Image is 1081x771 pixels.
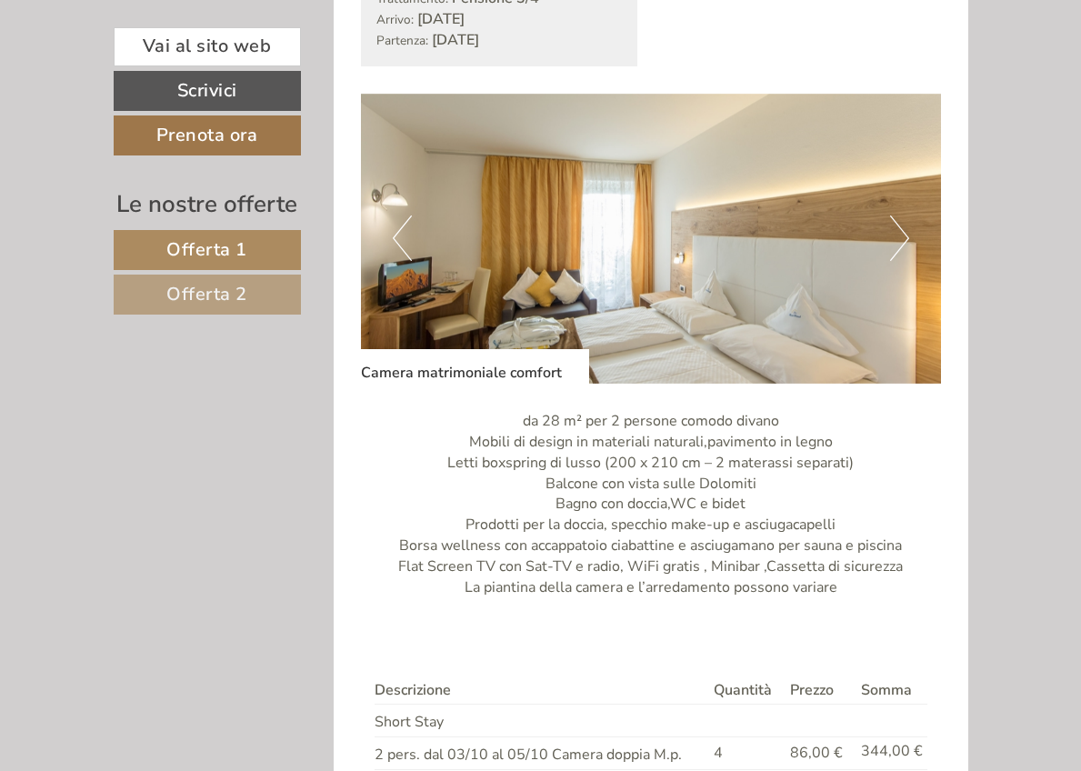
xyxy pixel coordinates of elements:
p: da 28 m² per 2 persone comodo divano Mobili di design in materiali naturali,pavimento in legno Le... [361,411,941,598]
td: 4 [706,737,783,770]
small: Arrivo: [376,11,414,28]
span: 86,00 € [790,743,843,763]
span: Offerta 1 [166,237,247,262]
button: Next [890,215,909,261]
div: Buon giorno, come possiamo aiutarla? [14,49,285,105]
div: Hotel Kristall [27,53,275,67]
div: Le nostre offerte [114,187,301,221]
div: [DATE] [255,14,325,45]
div: Camera matrimoniale comfort [361,349,589,384]
b: [DATE] [432,30,479,50]
td: Short Stay [375,705,706,737]
b: [DATE] [417,9,465,29]
th: Descrizione [375,676,706,705]
button: Invia [483,471,581,511]
th: Somma [854,676,926,705]
td: 344,00 € [854,737,926,770]
small: Partenza: [376,32,428,49]
a: Prenota ora [114,115,301,155]
th: Quantità [706,676,783,705]
a: Scrivici [114,71,301,111]
th: Prezzo [783,676,854,705]
span: Offerta 2 [166,282,247,306]
small: 14:24 [27,88,275,101]
td: 2 pers. dal 03/10 al 05/10 Camera doppia M.p. [375,737,706,770]
button: Previous [393,215,412,261]
a: Vai al sito web [114,27,301,66]
img: image [361,94,941,384]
